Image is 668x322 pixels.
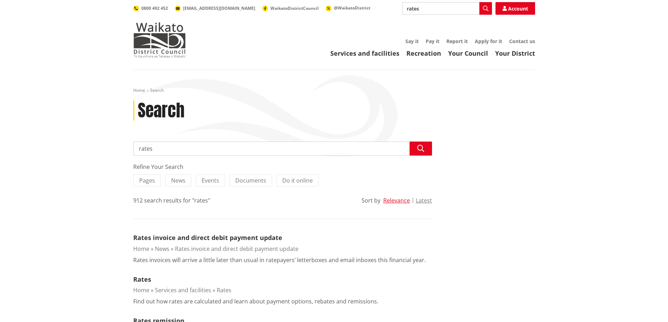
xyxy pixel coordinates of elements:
input: Search input [402,2,492,15]
p: Rates invoices will arrive a little later than usual in ratepayers’ letterboxes and email inboxes... [133,256,426,264]
span: News [171,177,185,184]
a: Pay it [426,38,439,44]
nav: breadcrumb [133,88,535,94]
h1: Search [138,101,184,121]
span: Events [202,177,219,184]
a: Rates invoice and direct debit payment update [175,245,298,253]
span: 0800 492 452 [141,5,168,11]
a: Account [495,2,535,15]
a: @WaikatoDistrict [326,5,370,11]
div: Refine Your Search [133,163,432,171]
span: Documents [235,177,266,184]
a: Services and facilities [330,49,399,57]
a: Home [133,87,145,93]
a: Rates invoice and direct debit payment update [133,233,282,242]
a: Rates [133,275,151,283]
div: Sort by [362,196,380,205]
p: Find out how rates are calculated and learn about payment options, rebates and remissions. [133,297,378,306]
span: [EMAIL_ADDRESS][DOMAIN_NAME] [183,5,255,11]
a: News [155,245,169,253]
button: Relevance [383,197,410,204]
span: Do it online [282,177,313,184]
input: Search input [133,142,432,156]
a: [EMAIL_ADDRESS][DOMAIN_NAME] [175,5,255,11]
a: Rates [217,286,231,294]
button: Latest [416,197,432,204]
a: Contact us [509,38,535,44]
span: WaikatoDistrictCouncil [270,5,319,11]
a: Home [133,286,149,294]
span: Pages [139,177,155,184]
a: Your District [495,49,535,57]
a: WaikatoDistrictCouncil [262,5,319,11]
a: Services and facilities [155,286,211,294]
a: Report it [446,38,468,44]
div: 912 search results for "rates" [133,196,210,205]
span: @WaikatoDistrict [334,5,370,11]
a: Home [133,245,149,253]
img: Waikato District Council - Te Kaunihera aa Takiwaa o Waikato [133,22,186,57]
a: 0800 492 452 [133,5,168,11]
a: Say it [405,38,419,44]
a: Apply for it [475,38,502,44]
a: Recreation [406,49,441,57]
span: Search [150,87,164,93]
a: Your Council [448,49,488,57]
